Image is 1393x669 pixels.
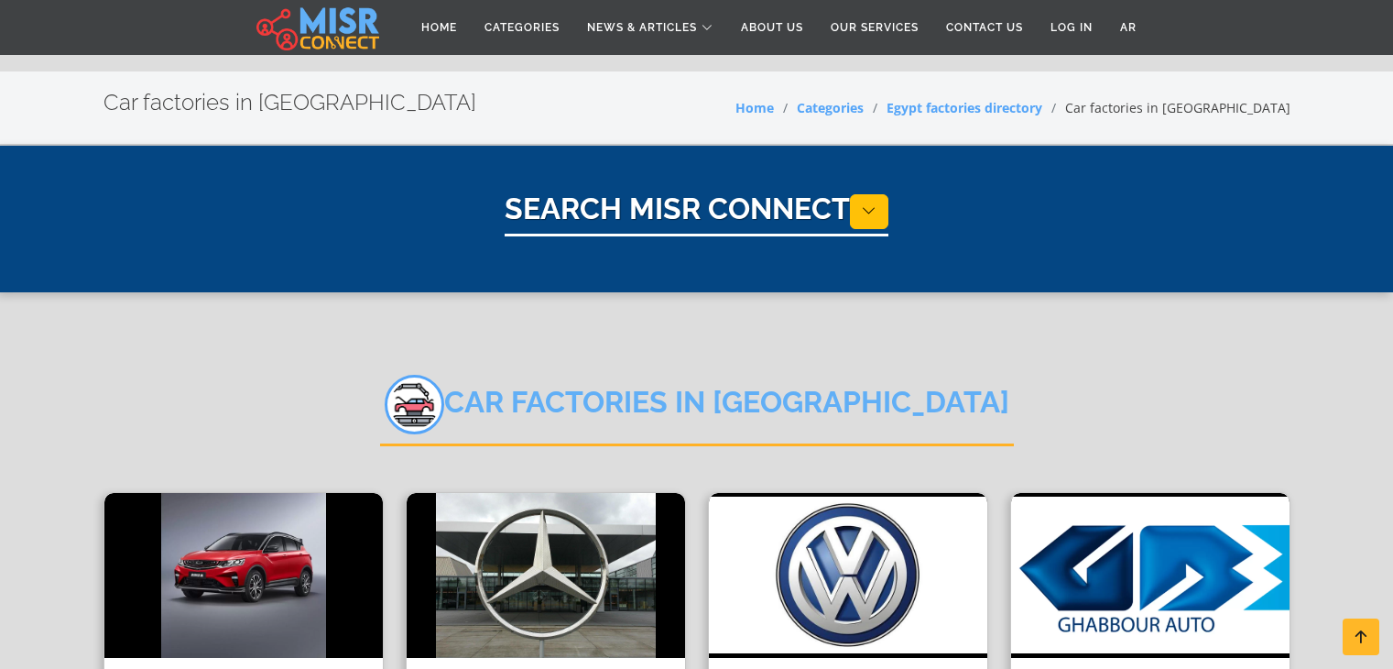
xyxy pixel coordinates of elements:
[797,99,864,116] a: Categories
[573,10,727,45] a: News & Articles
[735,99,774,116] a: Home
[932,10,1037,45] a: Contact Us
[505,192,888,236] h1: Search Misr Connect
[256,5,379,50] img: main.misr_connect
[1037,10,1106,45] a: Log in
[1011,493,1290,658] img: GB Auto Factory
[471,10,573,45] a: Categories
[385,375,444,434] img: KcsV4U5bcT0NjSiBF6BW.png
[103,90,476,116] h2: Car factories in [GEOGRAPHIC_DATA]
[887,99,1042,116] a: Egypt factories directory
[380,375,1014,446] h2: Car factories in [GEOGRAPHIC_DATA]
[1042,98,1290,117] li: Car factories in [GEOGRAPHIC_DATA]
[709,493,987,658] img: Volkswagen Factory in Egyp
[727,10,817,45] a: About Us
[587,19,697,36] span: News & Articles
[104,493,383,658] img: Geely Motors Factory
[817,10,932,45] a: Our Services
[1106,10,1150,45] a: AR
[407,493,685,658] img: Mercedes-Benz Factory
[408,10,471,45] a: Home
